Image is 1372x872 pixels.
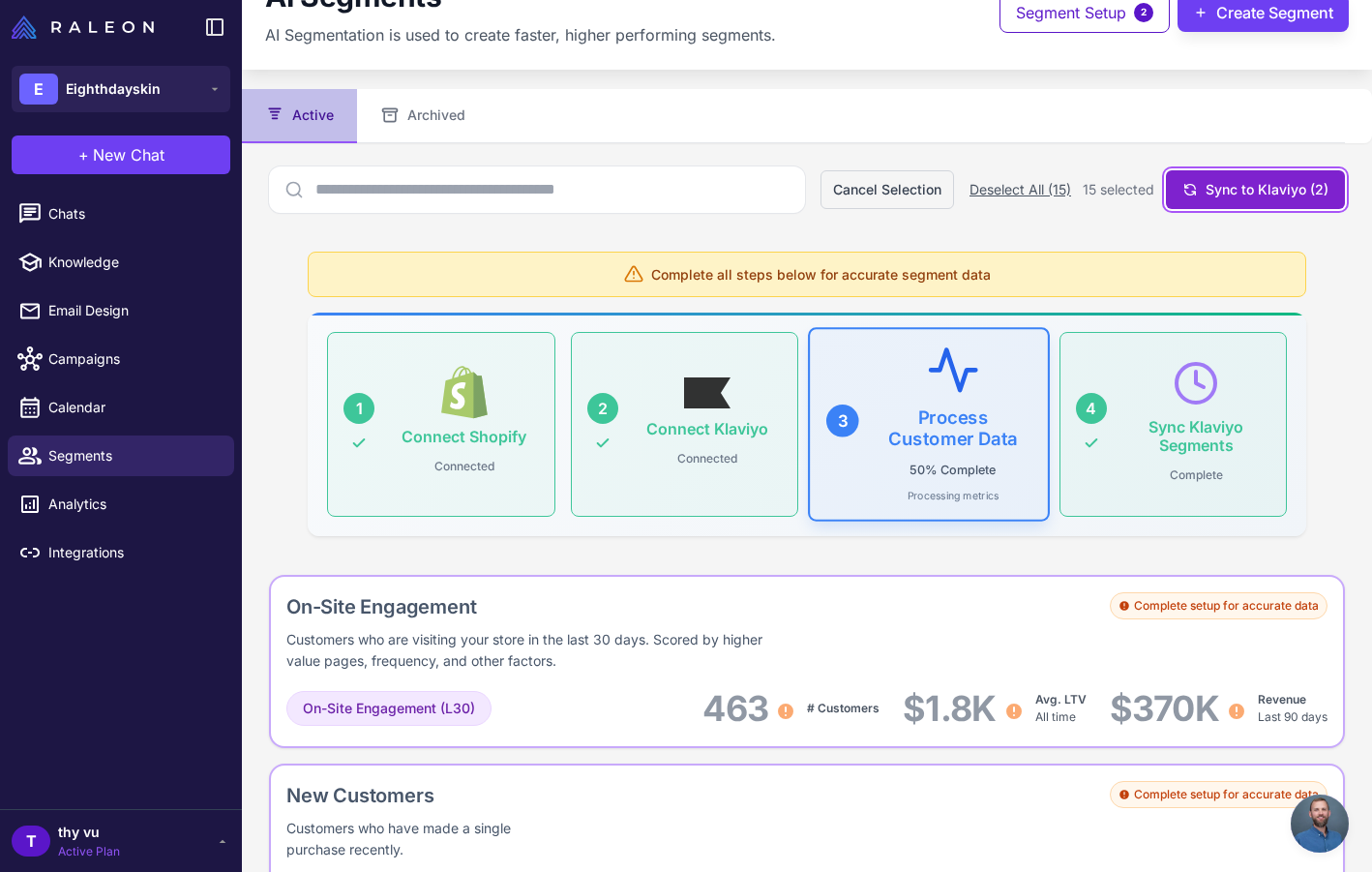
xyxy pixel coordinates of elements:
[12,826,50,857] div: T
[1110,781,1327,808] div: Complete setup for accurate data
[702,687,795,731] div: 463
[820,170,954,209] button: Cancel Selection
[1110,687,1246,731] div: $370K
[969,179,1071,200] button: Deselect All (15)
[1258,691,1327,726] div: Last 90 days
[286,592,1036,621] div: On-Site Engagement
[826,404,859,436] div: 3
[48,203,219,225] span: Chats
[48,542,219,563] span: Integrations
[903,687,1023,731] div: $1.8K
[12,15,154,39] img: Raleon Logo
[58,843,120,860] span: Active Plan
[357,89,489,143] button: Archived
[66,78,161,100] span: Eighthdayskin
[12,15,162,39] a: Raleon Logo
[242,89,357,143] button: Active
[93,143,164,166] span: New Chat
[902,457,1004,483] p: 50% Complete
[8,387,234,428] a: Calendar
[402,428,526,446] h3: Connect Shopify
[908,488,999,503] p: Processing metrics
[343,393,374,424] div: 1
[8,290,234,331] a: Email Design
[1122,418,1271,455] h3: Sync Klaviyo Segments
[670,446,745,471] p: Connected
[1016,1,1126,24] span: Segment Setup
[8,484,234,525] a: Analytics
[8,242,234,283] a: Knowledge
[286,629,787,672] div: Customers who are visiting your store in the last 30 days. Scored by higher value pages, frequenc...
[651,264,991,285] span: Complete all steps below for accurate segment data
[1258,692,1306,707] span: Revenue
[1291,795,1349,853] div: Open chat
[48,445,219,466] span: Segments
[587,393,618,424] div: 2
[286,781,632,810] div: New Customers
[48,252,219,273] span: Knowledge
[8,339,234,379] a: Campaigns
[8,194,234,234] a: Chats
[265,23,776,46] p: AI Segmentation is used to create faster, higher performing segments.
[1110,592,1327,619] div: Complete setup for accurate data
[12,135,230,174] button: +New Chat
[1134,3,1153,22] span: 2
[12,66,230,112] button: EEighthdayskin
[1035,691,1087,726] div: All time
[303,698,475,719] span: On-Site Engagement (L30)
[1035,692,1087,707] span: Avg. LTV
[1162,463,1231,488] p: Complete
[19,74,58,105] div: E
[8,436,234,476] a: Segments
[1076,393,1107,424] div: 4
[646,420,768,438] h3: Connect Klaviyo
[58,822,120,843] span: thy vu
[48,494,219,515] span: Analytics
[8,532,234,573] a: Integrations
[78,143,89,166] span: +
[807,701,880,715] span: # Customers
[427,454,502,479] p: Connected
[286,818,517,860] div: Customers who have made a single purchase recently.
[48,397,219,418] span: Calendar
[48,300,219,321] span: Email Design
[1083,179,1154,200] div: 15 selected
[48,348,219,370] span: Campaigns
[875,406,1030,449] h3: Process Customer Data
[1166,170,1345,209] button: Sync to Klaviyo (2)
